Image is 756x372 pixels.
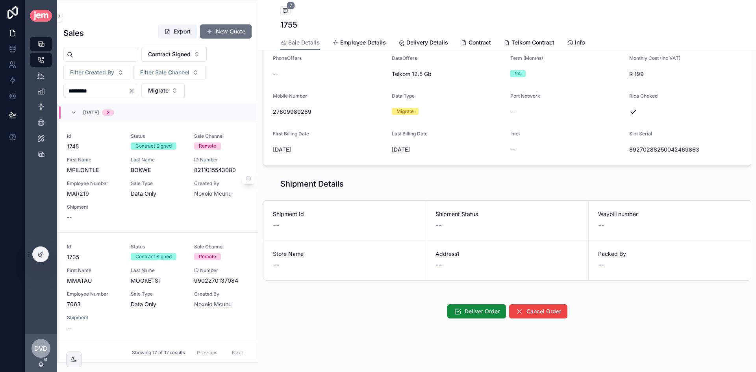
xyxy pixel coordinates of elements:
span: Rica Cheked [629,93,658,99]
span: Employee Number [67,180,121,187]
span: First Name [67,267,121,274]
span: Created By [194,180,248,187]
span: ID Number [194,157,248,163]
a: Employee Details [332,35,386,51]
span: [DATE] [273,146,385,154]
span: Mobile Number [273,93,307,99]
span: Contract [469,39,491,46]
span: 2 [287,2,295,9]
span: -- [598,220,604,231]
div: Contract Signed [135,143,172,150]
span: Shipment [67,315,121,321]
span: Sale Channel [194,244,248,250]
h1: Sales [63,28,84,39]
button: Select Button [133,65,206,80]
a: Contract [461,35,491,51]
span: Created By [194,291,248,297]
span: BOKWE [131,166,185,174]
span: Telkom Contract [511,39,554,46]
span: Waybill number [598,210,741,218]
span: [DATE] [392,146,504,154]
button: Cancel Order [509,304,567,318]
span: -- [273,70,278,78]
span: DataOffers [392,55,417,61]
button: Select Button [141,47,207,62]
span: Noxolo Mcunu [194,300,232,308]
span: Id [67,244,121,250]
span: Deliver Order [465,307,500,315]
span: MOOKETSI [131,277,185,285]
span: 8211015543080 [194,166,248,174]
span: Monthly Cost (Inc VAT) [629,55,680,61]
span: Cancel Order [526,307,561,315]
span: MMATAU [67,277,121,285]
span: -- [67,213,72,221]
span: -- [435,259,442,270]
span: Address1 [435,250,579,258]
a: Noxolo Mcunu [194,190,232,198]
span: -- [510,146,515,154]
span: Showing 17 of 17 results [132,350,185,356]
span: Imei [510,131,520,137]
div: scrollable content [25,31,57,172]
span: ID Number [194,267,248,274]
button: Export [158,24,197,39]
span: 27609989289 [273,108,385,116]
span: Shipment Status [435,210,579,218]
span: Sale Channel [194,133,248,139]
a: Info [567,35,585,51]
span: [DATE] [83,109,99,116]
span: Filter Created By [70,68,114,76]
span: -- [273,259,279,270]
span: 9902270137084 [194,277,248,285]
button: 2 [280,6,291,16]
span: Sim Serial [629,131,652,137]
h1: 1755 [280,19,297,30]
span: First Billing Date [273,131,309,137]
h1: Shipment Details [280,178,344,189]
span: Store Name [273,250,416,258]
span: Data Type [392,93,415,99]
span: MAR219 [67,190,121,198]
span: Filter Sale Channel [140,68,189,76]
button: Select Button [141,83,185,98]
span: -- [510,108,515,116]
span: 1735 [67,253,121,261]
span: Status [131,244,185,250]
span: Sale Details [288,39,320,46]
span: Info [575,39,585,46]
span: -- [435,220,442,231]
span: Sale Type [131,291,185,297]
span: Port Network [510,93,540,99]
span: -- [273,220,279,231]
span: Delivery Details [406,39,448,46]
button: New Quote [200,24,252,39]
span: Data Only [131,300,185,308]
div: Migrate [397,108,414,115]
div: 2 [107,109,109,116]
span: Last Billing Date [392,131,428,137]
button: Clear [128,88,138,94]
span: -- [67,324,72,332]
div: 24 [515,70,521,77]
button: Select Button [63,65,130,80]
span: 89270288250042469863 [629,146,742,154]
span: Shipment Id [273,210,416,218]
span: 7063 [67,300,121,308]
span: Shipment [67,204,121,210]
span: Migrate [148,87,169,94]
span: Id [67,133,121,139]
span: Telkom 12.5 Gb [392,70,432,78]
div: Remote [199,253,216,260]
span: Dvd [34,344,48,353]
a: Id1745StatusContract SignedSale ChannelRemoteFirst NameMPILONTLELast NameBOKWEID Number8211015543... [57,122,258,233]
span: R 199 [629,70,742,78]
span: Last Name [131,157,185,163]
button: Deliver Order [447,304,506,318]
span: Status [131,133,185,139]
a: Telkom Contract [504,35,554,51]
span: First Name [67,157,121,163]
a: Delivery Details [398,35,448,51]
